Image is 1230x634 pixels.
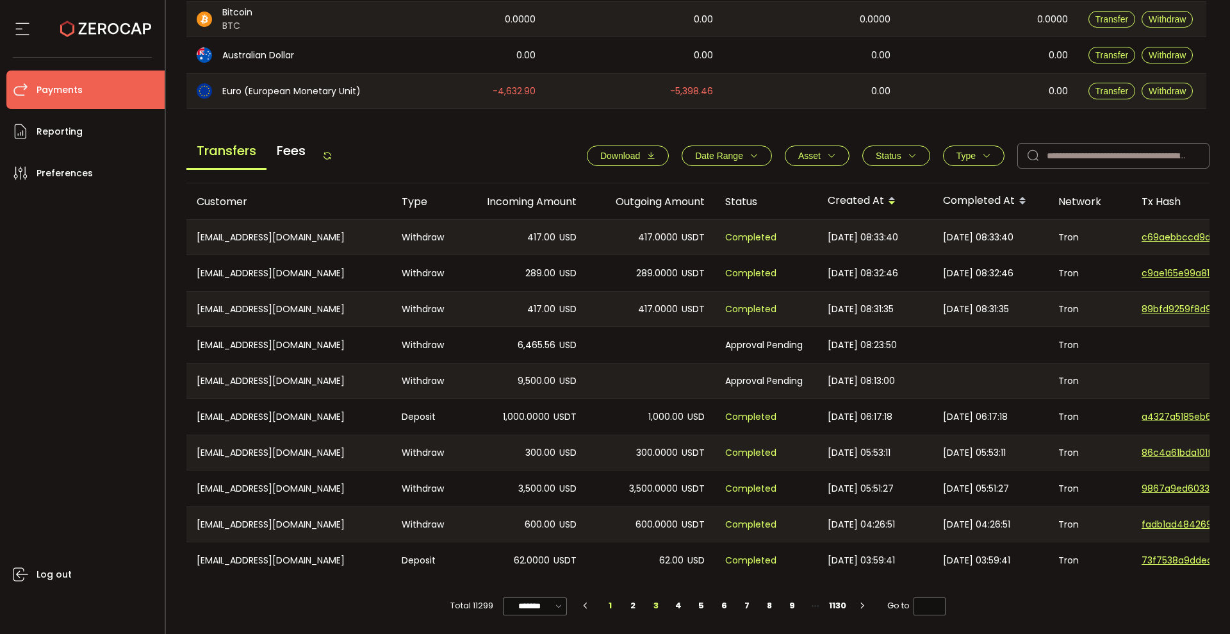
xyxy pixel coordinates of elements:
div: Tron [1048,255,1131,291]
span: [DATE] 08:33:40 [943,230,1013,245]
li: 5 [690,597,713,615]
div: Deposit [391,542,459,578]
li: 3 [644,597,668,615]
span: Go to [887,597,946,615]
span: [DATE] 06:17:18 [943,410,1008,424]
div: Type [391,194,459,209]
span: USD [559,446,577,460]
span: USD [559,302,577,317]
div: Outgoing Amount [587,194,715,209]
button: Withdraw [1142,83,1193,99]
div: Tron [1048,399,1131,435]
span: Log out [37,565,72,584]
span: Completed [725,517,776,532]
span: [DATE] 06:17:18 [828,410,892,424]
span: Withdraw [1149,50,1186,60]
span: Completed [725,481,776,496]
span: [DATE] 08:32:46 [943,266,1013,281]
span: USDT [682,446,705,460]
div: [EMAIL_ADDRESS][DOMAIN_NAME] [186,363,391,398]
span: [DATE] 08:32:46 [828,266,898,281]
span: 1,000.0000 [503,410,550,424]
span: -4,632.90 [493,84,536,99]
img: eur_portfolio.svg [197,83,212,99]
span: Completed [725,302,776,317]
div: Created At [817,190,933,212]
div: Customer [186,194,391,209]
span: Transfer [1095,14,1129,24]
span: 3,500.0000 [629,481,678,496]
button: Transfer [1088,47,1136,63]
span: [DATE] 08:23:50 [828,338,897,353]
button: Transfer [1088,83,1136,99]
span: Withdraw [1149,14,1186,24]
li: 9 [781,597,804,615]
span: Total 11299 [450,597,493,615]
span: 0.0000 [1037,12,1068,27]
div: [EMAIL_ADDRESS][DOMAIN_NAME] [186,507,391,542]
div: Tron [1048,435,1131,470]
button: Status [862,146,930,166]
span: Download [600,151,640,161]
span: [DATE] 05:53:11 [943,446,1006,460]
li: 7 [735,597,758,615]
span: Completed [725,553,776,568]
button: Asset [785,146,849,166]
span: 417.00 [527,302,555,317]
span: USDT [682,302,705,317]
span: Approval Pending [725,338,803,353]
span: [DATE] 04:26:51 [828,517,895,532]
button: Download [587,146,669,166]
div: Deposit [391,399,459,435]
span: Transfer [1095,50,1129,60]
div: Withdraw [391,435,459,470]
span: 0.00 [871,84,890,99]
span: BTC [222,19,252,33]
div: Withdraw [391,363,459,398]
li: 1 [599,597,622,615]
div: Status [715,194,817,209]
div: [EMAIL_ADDRESS][DOMAIN_NAME] [186,255,391,291]
span: 0.0000 [505,12,536,27]
button: Type [943,146,1004,166]
span: 3,500.00 [518,481,555,496]
div: [EMAIL_ADDRESS][DOMAIN_NAME] [186,471,391,506]
span: Completed [725,230,776,245]
span: [DATE] 08:33:40 [828,230,898,245]
span: 0.00 [871,48,890,63]
div: [EMAIL_ADDRESS][DOMAIN_NAME] [186,327,391,363]
span: 0.00 [1049,48,1068,63]
div: [EMAIL_ADDRESS][DOMAIN_NAME] [186,542,391,578]
div: [EMAIL_ADDRESS][DOMAIN_NAME] [186,292,391,326]
span: Completed [725,446,776,460]
span: 0.00 [516,48,536,63]
span: USDT [682,266,705,281]
div: Tron [1048,327,1131,363]
span: Completed [725,266,776,281]
span: USDT [682,230,705,245]
span: 417.0000 [638,302,678,317]
div: Withdraw [391,327,459,363]
div: Withdraw [391,220,459,254]
div: [EMAIL_ADDRESS][DOMAIN_NAME] [186,220,391,254]
div: [EMAIL_ADDRESS][DOMAIN_NAME] [186,399,391,435]
span: 0.00 [694,12,713,27]
span: Type [956,151,976,161]
div: Withdraw [391,471,459,506]
span: USDT [682,481,705,496]
span: 0.00 [1049,84,1068,99]
span: 600.0000 [635,517,678,532]
span: Payments [37,81,83,99]
span: Australian Dollar [222,49,294,62]
div: Completed At [933,190,1048,212]
button: Withdraw [1142,11,1193,28]
button: Transfer [1088,11,1136,28]
span: 417.0000 [638,230,678,245]
img: btc_portfolio.svg [197,12,212,27]
span: 9,500.00 [518,374,555,388]
span: Transfer [1095,86,1129,96]
span: Status [876,151,901,161]
span: 6,465.56 [518,338,555,353]
span: 62.00 [659,553,684,568]
span: 0.0000 [860,12,890,27]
